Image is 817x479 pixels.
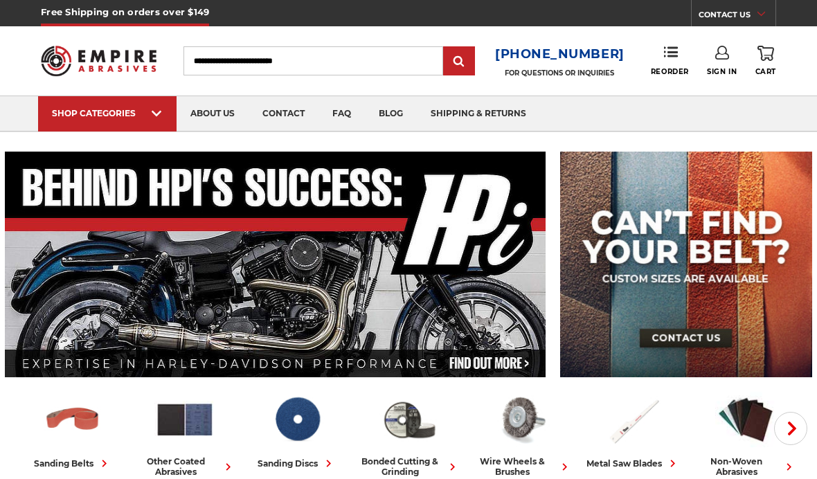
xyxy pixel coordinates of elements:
a: CONTACT US [699,7,775,26]
div: non-woven abrasives [695,456,796,477]
div: bonded cutting & grinding [359,456,460,477]
img: Wire Wheels & Brushes [491,390,552,449]
span: Sign In [707,67,737,76]
a: bonded cutting & grinding [359,390,460,477]
a: blog [365,96,417,132]
img: Bonded Cutting & Grinding [379,390,440,449]
img: Metal Saw Blades [603,390,664,449]
a: contact [249,96,318,132]
div: metal saw blades [586,456,680,471]
a: shipping & returns [417,96,540,132]
a: sanding discs [246,390,348,471]
div: other coated abrasives [134,456,235,477]
a: other coated abrasives [134,390,235,477]
a: metal saw blades [583,390,684,471]
img: Banner for an interview featuring Horsepower Inc who makes Harley performance upgrades featured o... [5,152,546,377]
div: SHOP CATEGORIES [52,108,163,118]
a: non-woven abrasives [695,390,796,477]
span: Reorder [651,67,689,76]
span: Cart [755,67,776,76]
img: Non-woven Abrasives [715,390,776,449]
div: sanding belts [34,456,111,471]
img: Empire Abrasives [41,38,156,83]
p: FOR QUESTIONS OR INQUIRIES [495,69,625,78]
a: faq [318,96,365,132]
img: Sanding Belts [42,390,103,449]
input: Submit [445,48,473,75]
a: [PHONE_NUMBER] [495,44,625,64]
img: Other Coated Abrasives [154,390,215,449]
img: Sanding Discs [267,390,327,449]
div: wire wheels & brushes [471,456,572,477]
button: Next [774,412,807,445]
a: Reorder [651,46,689,75]
a: Cart [755,46,776,76]
img: promo banner for custom belts. [560,152,812,377]
a: sanding belts [22,390,123,471]
a: wire wheels & brushes [471,390,572,477]
a: about us [177,96,249,132]
div: sanding discs [258,456,336,471]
